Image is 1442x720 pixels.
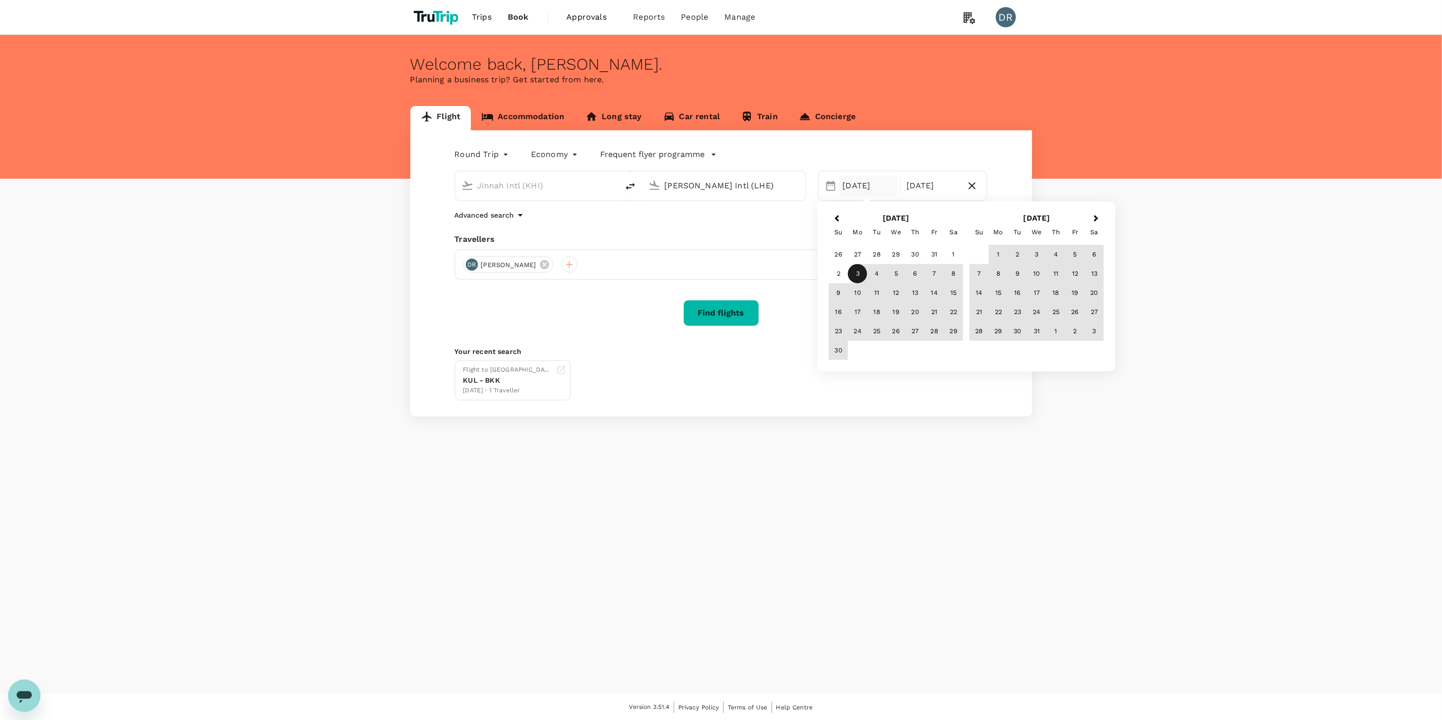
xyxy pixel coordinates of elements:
[925,264,944,283] div: Choose Friday, November 7th, 2025
[967,214,1107,223] h2: [DATE]
[989,223,1008,242] div: Monday
[970,302,989,322] div: Choose Sunday, December 21st, 2025
[1065,223,1085,242] div: Friday
[848,322,867,341] div: Choose Monday, November 24th, 2025
[1089,211,1105,227] button: Next Month
[886,245,905,264] div: Choose Wednesday, October 29th, 2025
[970,322,989,341] div: Choose Sunday, December 28th, 2025
[1046,245,1065,264] div: Choose Thursday, December 4th, 2025
[8,680,40,712] iframe: Button to launch messaging window
[471,106,575,130] a: Accommodation
[567,11,617,23] span: Approvals
[1027,302,1046,322] div: Choose Wednesday, December 24th, 2025
[531,146,580,163] div: Economy
[1046,223,1065,242] div: Thursday
[1065,283,1085,302] div: Choose Friday, December 19th, 2025
[905,245,925,264] div: Choose Thursday, October 30th, 2025
[1065,322,1085,341] div: Choose Friday, January 2nd, 2026
[848,264,867,283] div: Choose Monday, November 3rd, 2025
[905,264,925,283] div: Choose Thursday, November 6th, 2025
[886,264,905,283] div: Choose Wednesday, November 5th, 2025
[575,106,652,130] a: Long stay
[683,300,759,326] button: Find flights
[828,211,844,227] button: Previous Month
[905,223,925,242] div: Thursday
[970,264,989,283] div: Choose Sunday, December 7th, 2025
[600,148,705,161] p: Frequent flyer programme
[1008,322,1027,341] div: Choose Tuesday, December 30th, 2025
[944,264,963,283] div: Choose Saturday, November 8th, 2025
[905,302,925,322] div: Choose Thursday, November 20th, 2025
[829,245,848,264] div: Choose Sunday, October 26th, 2025
[925,223,944,242] div: Friday
[902,176,962,196] div: [DATE]
[633,11,665,23] span: Reports
[472,11,492,23] span: Trips
[1085,283,1104,302] div: Choose Saturday, December 20th, 2025
[1008,223,1027,242] div: Tuesday
[848,283,867,302] div: Choose Monday, November 10th, 2025
[776,704,813,711] span: Help Centre
[728,704,768,711] span: Terms of Use
[839,176,898,196] div: [DATE]
[455,233,988,245] div: Travellers
[730,106,788,130] a: Train
[867,264,886,283] div: Choose Tuesday, November 4th, 2025
[1008,302,1027,322] div: Choose Tuesday, December 23rd, 2025
[1027,264,1046,283] div: Choose Wednesday, December 10th, 2025
[886,302,905,322] div: Choose Wednesday, November 19th, 2025
[1027,223,1046,242] div: Wednesday
[944,245,963,264] div: Choose Saturday, November 1st, 2025
[848,245,867,264] div: Choose Monday, October 27th, 2025
[455,209,526,221] button: Advanced search
[944,302,963,322] div: Choose Saturday, November 22nd, 2025
[410,6,464,28] img: TruTrip logo
[1046,264,1065,283] div: Choose Thursday, December 11th, 2025
[618,174,643,198] button: delete
[410,106,471,130] a: Flight
[788,106,866,130] a: Concierge
[455,346,988,356] p: Your recent search
[989,245,1008,264] div: Choose Monday, December 1st, 2025
[829,245,963,360] div: Month November, 2025
[867,283,886,302] div: Choose Tuesday, November 11th, 2025
[463,375,552,386] div: KUL - BKK
[410,55,1032,74] div: Welcome back , [PERSON_NAME] .
[848,302,867,322] div: Choose Monday, November 17th, 2025
[989,302,1008,322] div: Choose Monday, December 22nd, 2025
[1065,302,1085,322] div: Choose Friday, December 26th, 2025
[970,223,989,242] div: Sunday
[970,245,1104,341] div: Month December, 2025
[1027,245,1046,264] div: Choose Wednesday, December 3rd, 2025
[886,283,905,302] div: Choose Wednesday, November 12th, 2025
[925,322,944,341] div: Choose Friday, November 28th, 2025
[944,283,963,302] div: Choose Saturday, November 15th, 2025
[867,223,886,242] div: Tuesday
[475,260,543,270] span: [PERSON_NAME]
[1085,245,1104,264] div: Choose Saturday, December 6th, 2025
[455,210,514,220] p: Advanced search
[455,146,511,163] div: Round Trip
[944,223,963,242] div: Saturday
[1085,322,1104,341] div: Choose Saturday, January 3rd, 2026
[867,322,886,341] div: Choose Tuesday, November 25th, 2025
[463,256,554,273] div: DR[PERSON_NAME]
[678,704,719,711] span: Privacy Policy
[600,148,717,161] button: Frequent flyer programme
[1085,264,1104,283] div: Choose Saturday, December 13th, 2025
[867,245,886,264] div: Choose Tuesday, October 28th, 2025
[798,184,800,186] button: Open
[848,223,867,242] div: Monday
[1008,283,1027,302] div: Choose Tuesday, December 16th, 2025
[681,11,709,23] span: People
[989,322,1008,341] div: Choose Monday, December 29th, 2025
[508,11,529,23] span: Book
[925,283,944,302] div: Choose Friday, November 14th, 2025
[1046,283,1065,302] div: Choose Thursday, December 18th, 2025
[886,223,905,242] div: Wednesday
[829,223,848,242] div: Sunday
[829,302,848,322] div: Choose Sunday, November 16th, 2025
[463,365,552,375] div: Flight to [GEOGRAPHIC_DATA]
[1065,264,1085,283] div: Choose Friday, December 12th, 2025
[829,283,848,302] div: Choose Sunday, November 9th, 2025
